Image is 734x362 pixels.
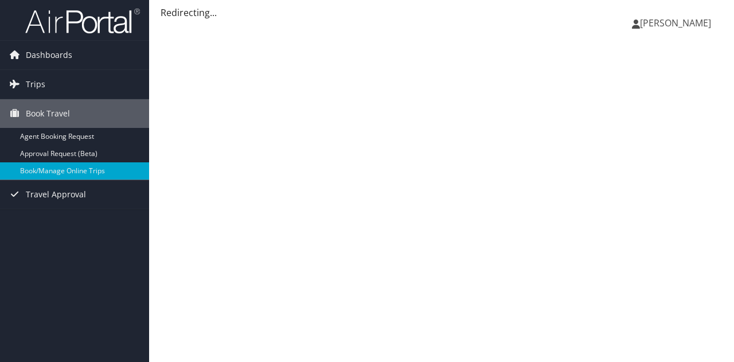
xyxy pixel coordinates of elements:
a: [PERSON_NAME] [632,6,723,40]
span: Travel Approval [26,180,86,209]
span: Book Travel [26,99,70,128]
span: [PERSON_NAME] [640,17,711,29]
span: Dashboards [26,41,72,69]
img: airportal-logo.png [25,7,140,34]
span: Trips [26,70,45,99]
div: Redirecting... [161,6,723,20]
